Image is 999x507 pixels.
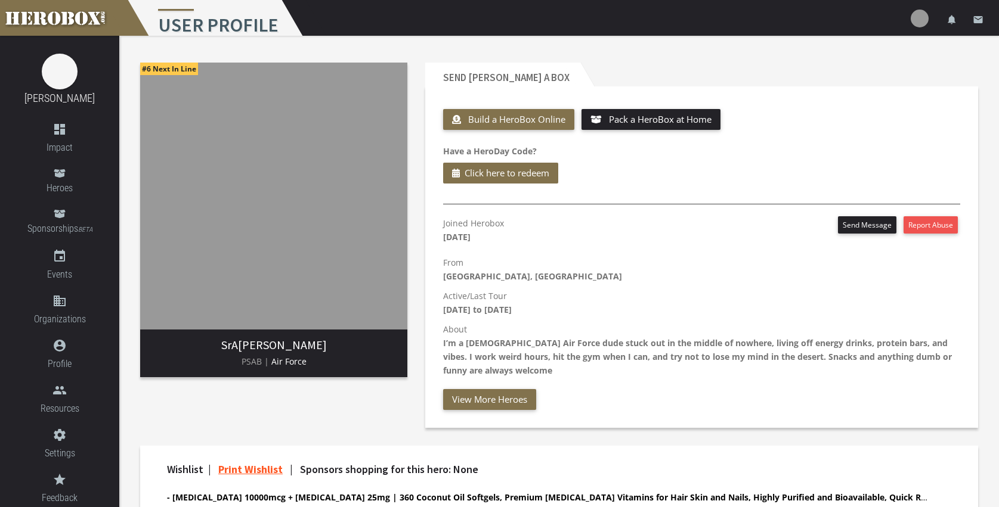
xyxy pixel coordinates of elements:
button: Send Message [838,216,896,234]
img: image [140,63,407,329]
span: #6 Next In Line [140,63,198,75]
button: View More Heroes [443,389,536,410]
p: Joined Herobox [443,216,504,244]
p: About [443,322,960,377]
a: [PERSON_NAME] [24,92,95,104]
b: [DATE] to [DATE] [443,304,512,315]
h4: Wishlist [167,464,930,475]
button: Report Abuse [904,216,958,234]
section: Send Nelson a Box [425,63,978,428]
small: BETA [78,226,92,234]
b: I’m a [DEMOGRAPHIC_DATA] Air Force dude stuck out in the middle of nowhere, living off energy dri... [443,337,952,376]
h2: Send [PERSON_NAME] a Box [425,63,580,86]
span: Air Force [271,356,307,367]
span: Sponsors shopping for this hero: None [300,462,478,476]
b: [GEOGRAPHIC_DATA], [GEOGRAPHIC_DATA] [443,270,622,282]
img: image [42,54,78,89]
p: Active/Last Tour [443,289,960,316]
b: [DATE] [443,231,471,242]
span: | [290,462,293,476]
p: From [443,256,960,283]
a: Print Wishlist [218,462,283,476]
span: SrA [221,337,238,352]
span: PSAB | [242,356,269,367]
button: Build a HeroBox Online [443,109,574,130]
i: email [973,14,983,25]
span: Pack a HeroBox at Home [609,113,712,125]
span: Build a HeroBox Online [468,113,565,125]
span: | [208,462,211,476]
span: Click here to redeem [465,166,549,181]
b: Have a HeroDay Code? [443,145,537,157]
b: - [MEDICAL_DATA] 10000mcg + [MEDICAL_DATA] 25mg | 360 Coconut Oil Softgels, Premium [MEDICAL_DATA... [167,492,947,503]
i: notifications [947,14,957,25]
img: user-image [911,10,929,27]
li: Biotin 10000mcg + Hyaluronic Acid 25mg | 360 Coconut Oil Softgels, Premium Biotin Vitamins for Ha... [167,490,930,504]
button: Pack a HeroBox at Home [582,109,720,130]
h3: [PERSON_NAME] [150,338,398,352]
button: Click here to redeem [443,163,558,183]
